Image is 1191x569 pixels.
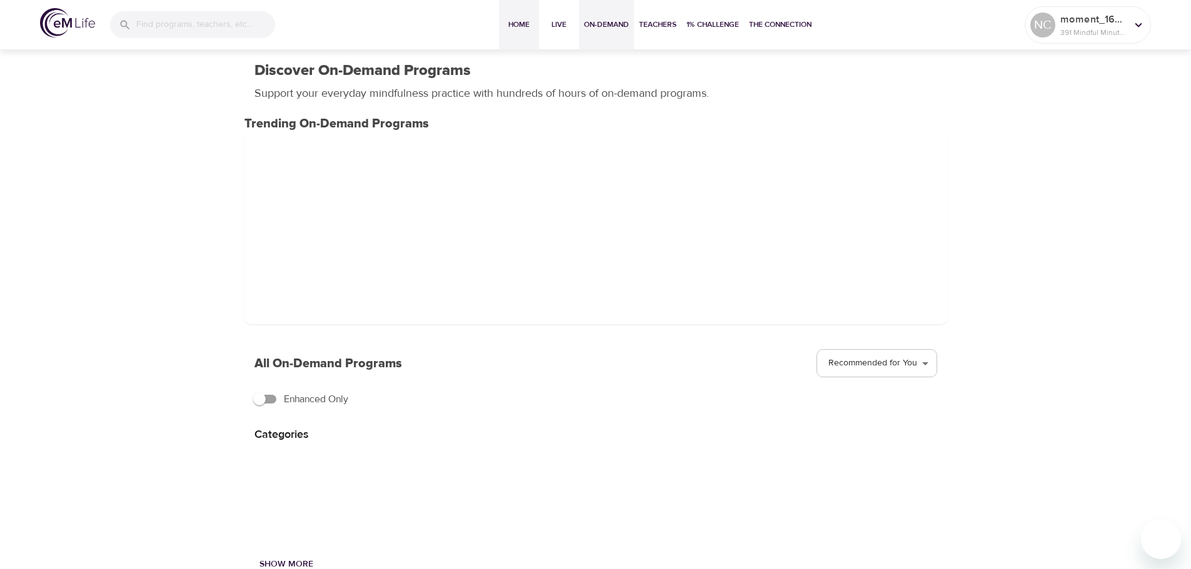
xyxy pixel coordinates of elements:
iframe: Button to launch messaging window [1141,519,1181,559]
p: moment_1696944501 [1060,12,1127,27]
p: 391 Mindful Minutes [1060,27,1127,38]
div: NC [1030,12,1055,37]
h1: Discover On-Demand Programs [254,62,471,80]
img: logo [40,8,95,37]
p: All On-Demand Programs [254,354,402,373]
h3: Trending On-Demand Programs [244,117,947,131]
span: Live [544,18,574,31]
input: Find programs, teachers, etc... [136,11,275,38]
span: On-Demand [584,18,629,31]
span: 1% Challenge [686,18,739,31]
span: Teachers [639,18,676,31]
span: Enhanced Only [284,392,348,407]
p: Support your everyday mindfulness practice with hundreds of hours of on-demand programs. [254,85,723,102]
span: Home [504,18,534,31]
p: Categories [254,426,379,443]
span: The Connection [749,18,812,31]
